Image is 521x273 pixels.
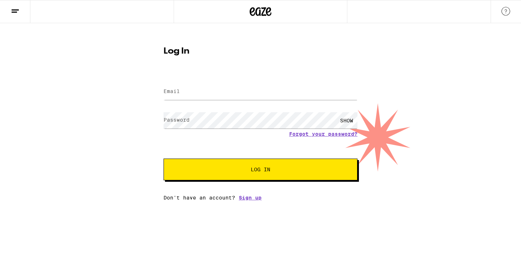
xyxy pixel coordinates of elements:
[164,159,357,180] button: Log In
[164,117,190,123] label: Password
[251,167,270,172] span: Log In
[289,131,357,137] a: Forgot your password?
[239,195,262,201] a: Sign up
[164,195,357,201] div: Don't have an account?
[336,112,357,129] div: SHOW
[164,88,180,94] label: Email
[164,84,357,100] input: Email
[164,47,357,56] h1: Log In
